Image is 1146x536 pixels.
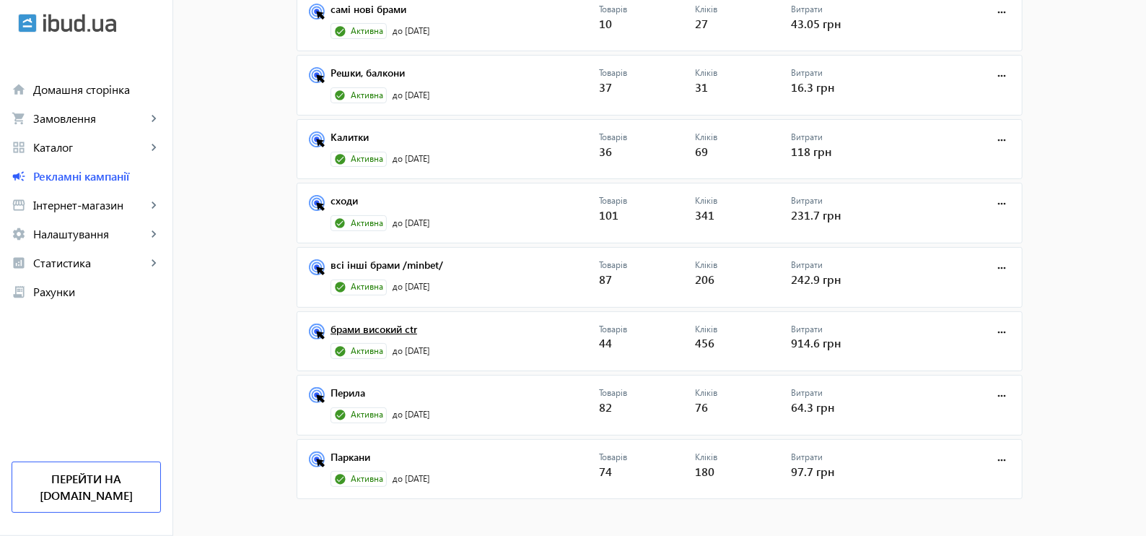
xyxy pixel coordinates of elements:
span: 456 [695,335,714,350]
mat-icon: home [12,82,26,97]
p: Витрати [791,67,887,79]
p: Товарів [599,67,695,79]
mat-icon: more_horiz [994,388,1010,404]
span: Активна [351,345,383,358]
p: Кліків [695,387,791,399]
span: до [DATE] [393,25,430,38]
mat-icon: grid_view [12,140,26,155]
span: 101 [599,207,618,222]
span: 206 [695,272,714,287]
span: до [DATE] [393,281,430,293]
span: 27 [695,16,708,31]
p: Товарів [599,131,695,144]
span: 31 [695,79,708,95]
mat-icon: storefront [12,198,26,212]
span: Домашня сторінка [33,82,161,97]
mat-icon: keyboard_arrow_right [146,111,161,126]
span: 69 [695,144,708,159]
mat-icon: more_horiz [994,324,1010,340]
span: 37 [599,79,612,95]
a: Паркани [331,451,599,472]
span: Активна [351,409,383,421]
span: Активна [351,473,383,485]
span: Активна [351,217,383,230]
span: Каталог [33,140,146,155]
p: Витрати [791,4,887,16]
mat-icon: settings [12,227,26,241]
span: Інтернет-магазин [33,198,146,212]
mat-icon: keyboard_arrow_right [146,198,161,212]
a: Калитки [331,131,599,152]
a: самі нові брами [331,4,599,24]
span: 914.6 грн [791,335,841,350]
p: Витрати [791,131,887,144]
p: Витрати [791,259,887,272]
span: 64.3 грн [791,399,834,415]
mat-icon: keyboard_arrow_right [146,227,161,241]
mat-icon: more_horiz [994,260,1010,276]
span: Активна [351,25,383,38]
p: Кліків [695,324,791,336]
span: 82 [599,399,612,415]
p: Витрати [791,324,887,336]
p: Товарів [599,259,695,272]
img: ibud_text.svg [43,14,116,33]
span: до [DATE] [393,409,430,421]
a: сходи [331,195,599,215]
p: Кліків [695,67,791,79]
span: Активна [351,153,383,165]
p: Товарів [599,195,695,207]
a: Перейти на [DOMAIN_NAME] [12,462,161,513]
span: 36 [599,144,612,159]
p: Товарів [599,324,695,336]
span: 180 [695,464,714,479]
span: 43.05 грн [791,16,841,31]
span: Активна [351,281,383,293]
span: 231.7 грн [791,207,841,222]
span: Статистика [33,256,146,270]
mat-icon: more_horiz [994,4,1010,20]
p: Кліків [695,4,791,16]
span: 341 [695,207,714,222]
p: Товарів [599,451,695,464]
a: Решки, балкони [331,67,599,87]
mat-icon: more_horiz [994,68,1010,84]
mat-icon: analytics [12,256,26,270]
span: до [DATE] [393,345,430,358]
span: Налаштування [33,227,146,241]
span: 74 [599,464,612,479]
span: до [DATE] [393,153,430,165]
p: Витрати [791,451,887,464]
img: ibud.svg [18,14,37,33]
span: Активна [351,90,383,102]
mat-icon: more_horiz [994,196,1010,212]
p: Товарів [599,4,695,16]
p: Товарів [599,387,695,399]
span: Рахунки [33,285,161,299]
p: Кліків [695,131,791,144]
mat-icon: campaign [12,169,26,183]
mat-icon: shopping_cart [12,111,26,126]
p: Кліків [695,451,791,464]
mat-icon: keyboard_arrow_right [146,256,161,270]
span: 76 [695,399,708,415]
mat-icon: receipt_long [12,285,26,299]
p: Витрати [791,195,887,207]
span: Рекламні кампанії [33,169,161,183]
span: до [DATE] [393,473,430,485]
mat-icon: more_horiz [994,132,1010,148]
span: 87 [599,272,612,287]
span: 44 [599,335,612,350]
span: 118 грн [791,144,831,159]
span: Замовлення [33,111,146,126]
span: до [DATE] [393,90,430,102]
p: Витрати [791,387,887,399]
a: Перила [331,387,599,407]
p: Кліків [695,195,791,207]
span: 97.7 грн [791,464,834,479]
span: 10 [599,16,612,31]
span: 242.9 грн [791,272,841,287]
mat-icon: keyboard_arrow_right [146,140,161,155]
span: до [DATE] [393,217,430,230]
span: 16.3 грн [791,79,834,95]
